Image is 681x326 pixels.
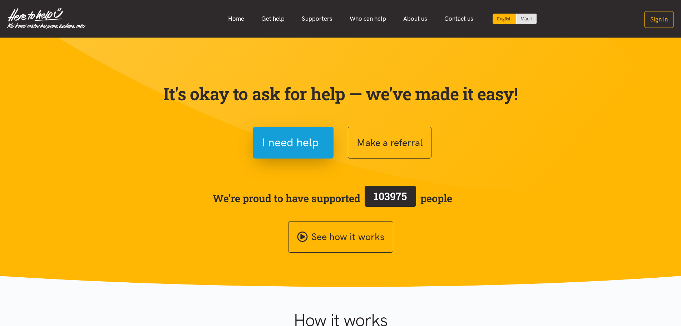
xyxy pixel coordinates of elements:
a: Get help [253,11,293,26]
button: Make a referral [348,127,431,159]
button: Sign in [644,11,674,28]
img: Home [7,8,85,29]
button: I need help [253,127,334,159]
div: Language toggle [493,14,537,24]
a: See how it works [288,221,393,253]
p: It's okay to ask for help — we've made it easy! [162,83,519,104]
a: Supporters [293,11,341,26]
span: We’re proud to have supported people [213,184,452,212]
span: 103975 [374,189,407,203]
a: About us [395,11,436,26]
a: Who can help [341,11,395,26]
a: Home [219,11,253,26]
a: Contact us [436,11,482,26]
span: I need help [262,133,319,152]
a: 103975 [360,184,420,212]
a: Switch to Te Reo Māori [516,14,537,24]
div: Current language [493,14,516,24]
